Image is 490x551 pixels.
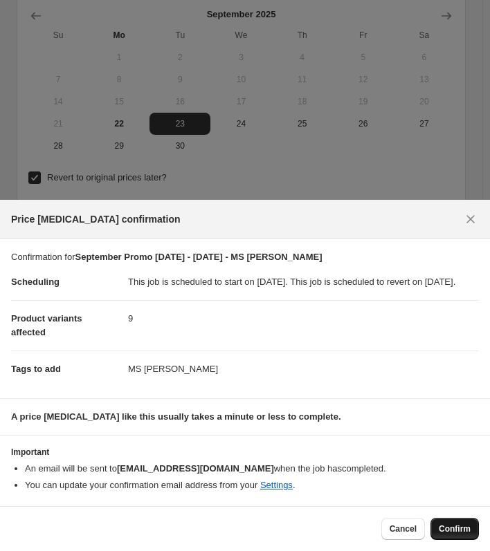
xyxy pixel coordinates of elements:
[11,313,82,337] span: Product variants affected
[11,277,60,287] span: Scheduling
[128,264,479,300] dd: This job is scheduled to start on [DATE]. This job is scheduled to revert on [DATE].
[11,212,181,226] span: Price [MEDICAL_DATA] confirmation
[11,250,479,264] p: Confirmation for
[430,518,479,540] button: Confirm
[390,523,417,534] span: Cancel
[25,462,479,476] li: An email will be sent to when the job has completed .
[11,364,61,374] span: Tags to add
[439,523,471,534] span: Confirm
[128,300,479,337] dd: 9
[260,480,293,490] a: Settings
[117,463,274,474] b: [EMAIL_ADDRESS][DOMAIN_NAME]
[11,447,479,458] h3: Important
[460,208,482,230] button: Close
[128,351,479,387] dd: MS [PERSON_NAME]
[25,478,479,492] li: You can update your confirmation email address from your .
[381,518,425,540] button: Cancel
[75,252,322,262] b: September Promo [DATE] - [DATE] - MS [PERSON_NAME]
[11,411,341,422] b: A price [MEDICAL_DATA] like this usually takes a minute or less to complete.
